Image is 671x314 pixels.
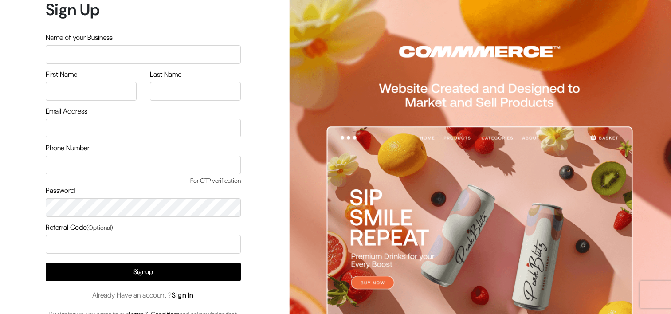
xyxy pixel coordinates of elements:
[172,290,194,300] a: Sign In
[46,176,241,185] span: For OTP verification
[86,224,113,232] span: (Optional)
[46,69,77,80] label: First Name
[46,185,75,196] label: Password
[46,106,87,117] label: Email Address
[46,32,113,43] label: Name of your Business
[46,143,90,153] label: Phone Number
[150,69,181,80] label: Last Name
[46,222,113,233] label: Referral Code
[92,290,194,301] span: Already Have an account ?
[46,263,241,281] button: Signup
